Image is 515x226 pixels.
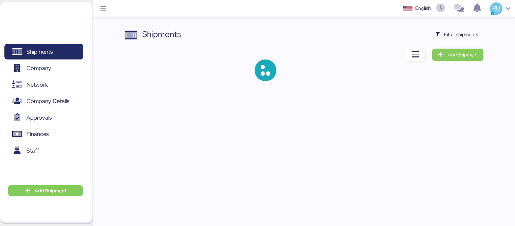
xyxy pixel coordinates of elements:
[26,113,52,123] span: Approvals
[26,129,49,139] span: Finances
[492,4,500,13] span: RU
[432,49,483,61] a: Add Shipment
[4,60,83,76] a: Company
[4,126,83,142] a: Finances
[26,96,69,106] span: Company Details
[26,63,51,73] span: Company
[26,80,48,90] span: Network
[26,47,53,57] span: Shipments
[444,30,478,38] span: Filter shipments
[8,185,83,196] button: Add Shipment
[4,77,83,92] a: Network
[415,5,431,12] div: English
[4,110,83,125] a: Approvals
[35,187,67,195] span: Add Shipment
[26,146,39,156] span: Staff
[97,3,109,15] button: Menu
[4,143,83,158] a: Staff
[430,28,483,40] button: Filter shipments
[4,44,83,59] a: Shipments
[142,28,181,40] div: Shipments
[448,51,478,59] span: Add Shipment
[4,93,83,109] a: Company Details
